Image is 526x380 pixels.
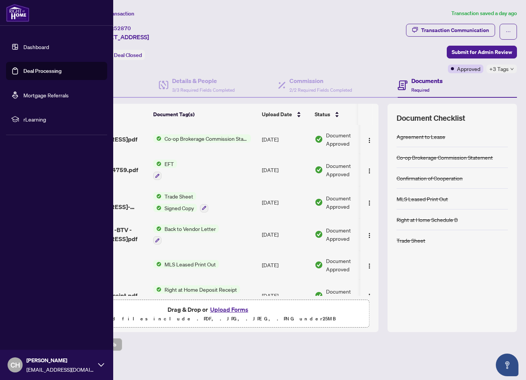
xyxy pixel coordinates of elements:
[397,215,458,224] div: Right at Home Schedule B
[259,218,312,251] td: [DATE]
[259,125,312,154] td: [DATE]
[451,9,517,18] article: Transaction saved a day ago
[161,285,240,294] span: Right at Home Deposit Receipt
[23,115,102,123] span: rLearning
[23,92,69,98] a: Mortgage Referrals
[289,87,352,93] span: 2/2 Required Fields Completed
[326,131,373,148] span: Document Approved
[208,305,251,314] button: Upload Forms
[114,52,142,58] span: Deal Closed
[94,50,145,60] div: Status:
[172,76,235,85] h4: Details & People
[23,43,49,50] a: Dashboard
[326,162,373,178] span: Document Approved
[397,174,463,182] div: Confirmation of Cooperation
[114,25,131,32] span: 52870
[153,225,161,233] img: Status Icon
[161,134,251,143] span: Co-op Brokerage Commission Statement
[312,104,376,125] th: Status
[161,225,219,233] span: Back to Vendor Letter
[489,65,509,73] span: +3 Tags
[363,259,375,271] button: Logo
[315,135,323,143] img: Document Status
[23,68,62,74] a: Deal Processing
[363,196,375,208] button: Logo
[315,230,323,238] img: Document Status
[49,300,369,328] span: Drag & Drop orUpload FormsSupported files include .PDF, .JPG, .JPEG, .PNG under25MB
[259,251,312,279] td: [DATE]
[6,4,29,22] img: logo
[363,164,375,176] button: Logo
[161,160,177,168] span: EFT
[11,360,20,370] span: CH
[53,314,365,323] p: Supported files include .PDF, .JPG, .JPEG, .PNG under 25 MB
[168,305,251,314] span: Drag & Drop or
[326,226,373,243] span: Document Approved
[94,10,134,17] span: View Transaction
[94,32,149,42] span: [STREET_ADDRESS]
[366,263,372,269] img: Logo
[397,113,465,123] span: Document Checklist
[259,104,312,125] th: Upload Date
[262,110,292,118] span: Upload Date
[259,186,312,218] td: [DATE]
[153,260,219,268] button: Status IconMLS Leased Print Out
[366,168,372,174] img: Logo
[315,110,330,118] span: Status
[153,160,161,168] img: Status Icon
[366,232,372,238] img: Logo
[397,153,493,162] div: Co-op Brokerage Commission Statement
[326,257,373,273] span: Document Approved
[366,200,372,206] img: Logo
[153,260,161,268] img: Status Icon
[363,228,375,240] button: Logo
[153,204,161,212] img: Status Icon
[259,154,312,186] td: [DATE]
[26,356,94,365] span: [PERSON_NAME]
[153,285,161,294] img: Status Icon
[510,67,514,71] span: down
[172,87,235,93] span: 3/3 Required Fields Completed
[397,132,445,141] div: Agreement to Lease
[161,260,219,268] span: MLS Leased Print Out
[315,261,323,269] img: Document Status
[326,194,373,211] span: Document Approved
[397,195,448,203] div: MLS Leased Print Out
[26,365,94,374] span: [EMAIL_ADDRESS][DOMAIN_NAME]
[153,285,240,306] button: Status IconRight at Home Deposit Receipt
[326,287,373,304] span: Document Approved
[315,291,323,300] img: Document Status
[153,160,177,180] button: Status IconEFT
[363,133,375,145] button: Logo
[421,24,489,36] div: Transaction Communication
[161,192,196,200] span: Trade Sheet
[406,24,495,37] button: Transaction Communication
[411,87,429,93] span: Required
[153,134,161,143] img: Status Icon
[457,65,480,73] span: Approved
[447,46,517,58] button: Submit for Admin Review
[366,293,372,299] img: Logo
[315,198,323,206] img: Document Status
[366,137,372,143] img: Logo
[411,76,443,85] h4: Documents
[259,279,312,312] td: [DATE]
[289,76,352,85] h4: Commission
[315,166,323,174] img: Document Status
[153,225,219,245] button: Status IconBack to Vendor Letter
[150,104,259,125] th: Document Tag(s)
[153,134,251,143] button: Status IconCo-op Brokerage Commission Statement
[397,236,425,245] div: Trade Sheet
[161,204,197,212] span: Signed Copy
[452,46,512,58] span: Submit for Admin Review
[506,29,511,34] span: ellipsis
[153,192,161,200] img: Status Icon
[153,192,208,212] button: Status IconTrade SheetStatus IconSigned Copy
[363,289,375,302] button: Logo
[496,354,518,376] button: Open asap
